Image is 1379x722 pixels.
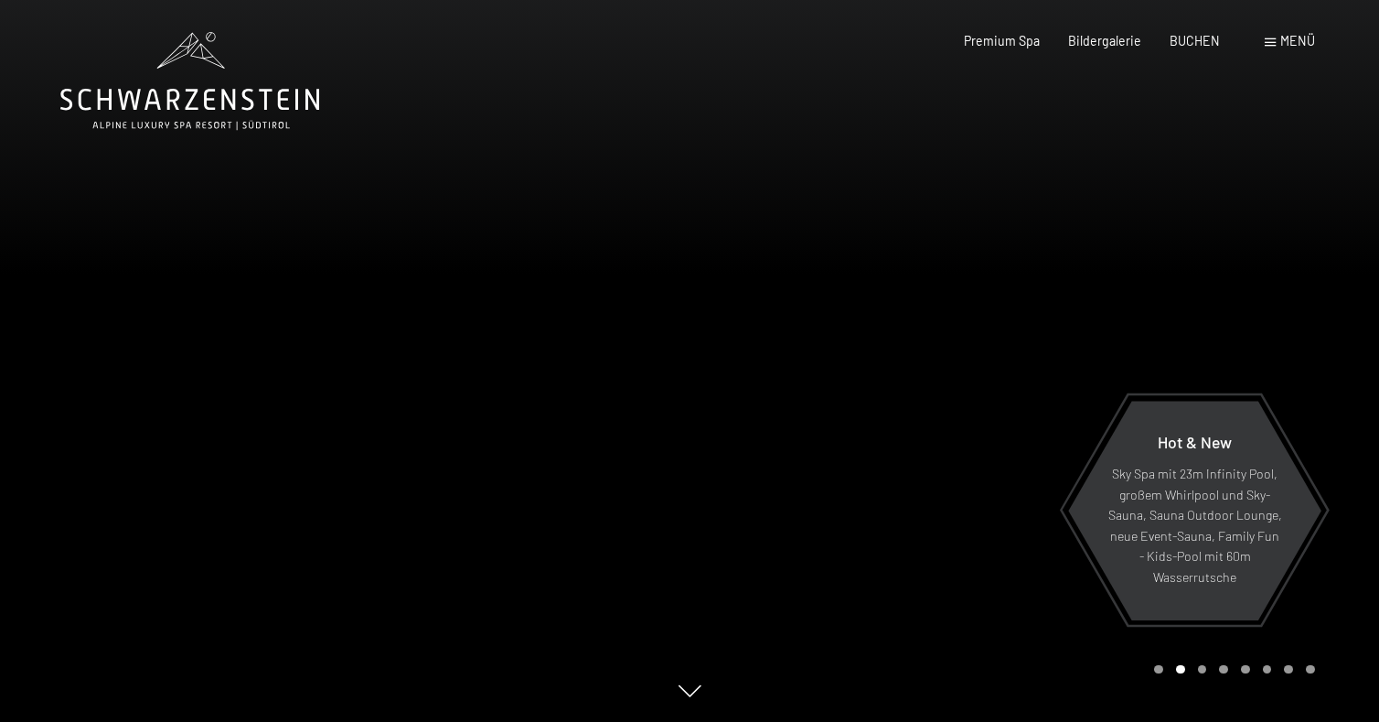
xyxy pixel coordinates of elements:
[1158,432,1232,452] span: Hot & New
[964,33,1040,48] a: Premium Spa
[1306,665,1315,674] div: Carousel Page 8
[1170,33,1220,48] a: BUCHEN
[1241,665,1250,674] div: Carousel Page 5
[1068,33,1141,48] a: Bildergalerie
[1067,400,1322,621] a: Hot & New Sky Spa mit 23m Infinity Pool, großem Whirlpool und Sky-Sauna, Sauna Outdoor Lounge, ne...
[1148,665,1314,674] div: Carousel Pagination
[1107,465,1282,588] p: Sky Spa mit 23m Infinity Pool, großem Whirlpool und Sky-Sauna, Sauna Outdoor Lounge, neue Event-S...
[1154,665,1163,674] div: Carousel Page 1
[1263,665,1272,674] div: Carousel Page 6
[1198,665,1207,674] div: Carousel Page 3
[1176,665,1185,674] div: Carousel Page 2 (Current Slide)
[1219,665,1228,674] div: Carousel Page 4
[1284,665,1293,674] div: Carousel Page 7
[1280,33,1315,48] span: Menü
